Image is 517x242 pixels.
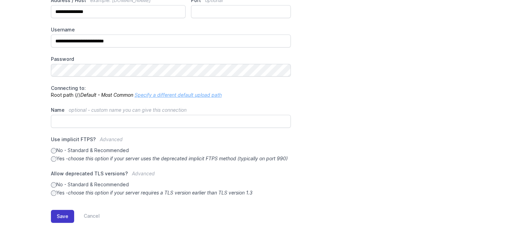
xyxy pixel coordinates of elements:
a: Cancel [74,210,100,223]
input: No - Standard & Recommended [51,148,56,153]
label: Allow deprecated TLS versions? [51,170,291,181]
span: optional - custom name you can give this connection [69,107,187,113]
label: Password [51,56,291,63]
span: Advanced [100,136,123,142]
label: Name [51,107,291,113]
iframe: Drift Widget Chat Controller [483,208,509,234]
input: Yes -choose this option if your server requires a TLS version earlier than TLS version 1.3 [51,190,56,196]
label: Yes - [51,189,291,196]
button: Save [51,210,74,223]
span: Advanced [132,171,155,176]
i: choose this option if your server requires a TLS version earlier than TLS version 1.3 [68,190,253,196]
label: Username [51,26,291,33]
label: Yes - [51,155,291,162]
i: choose this option if your server uses the deprecated implicit FTPS method (typically on port 990) [68,156,288,161]
i: Default - Most Common [80,92,133,98]
label: No - Standard & Recommended [51,147,291,154]
span: Connecting to: [51,85,86,91]
label: Use implicit FTPS? [51,136,291,147]
a: Specify a different default upload path [135,92,222,98]
label: No - Standard & Recommended [51,181,291,188]
input: Yes -choose this option if your server uses the deprecated implicit FTPS method (typically on por... [51,156,56,162]
p: Root path (/) [51,85,291,98]
input: No - Standard & Recommended [51,182,56,188]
